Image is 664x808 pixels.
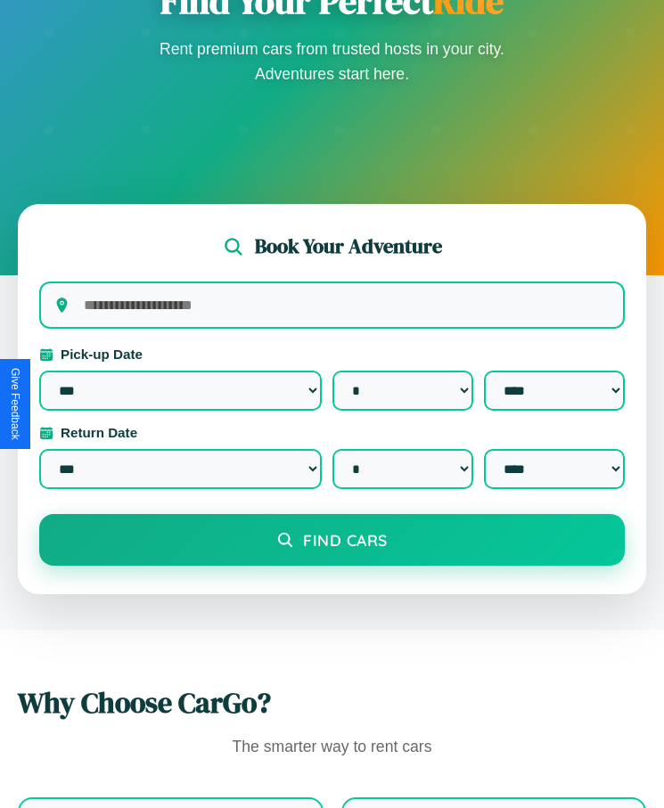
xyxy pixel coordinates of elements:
label: Pick-up Date [39,347,625,362]
h2: Book Your Adventure [255,233,442,260]
h2: Why Choose CarGo? [18,683,646,722]
div: Give Feedback [9,368,21,440]
p: The smarter way to rent cars [18,733,646,762]
p: Rent premium cars from trusted hosts in your city. Adventures start here. [154,37,511,86]
label: Return Date [39,425,625,440]
button: Find Cars [39,514,625,566]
